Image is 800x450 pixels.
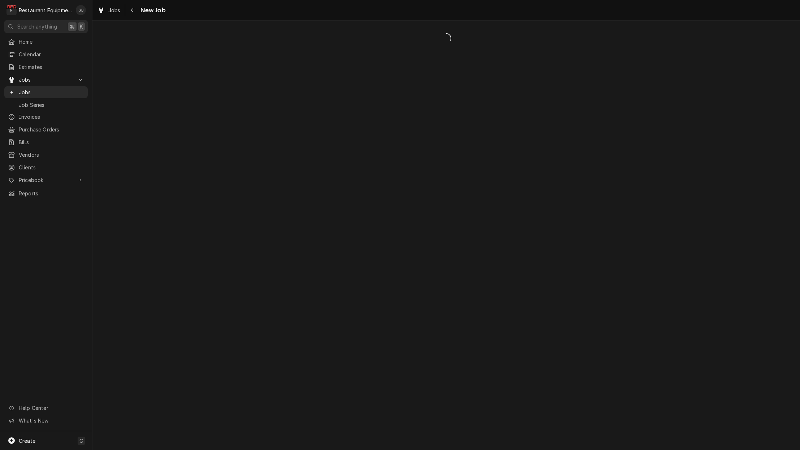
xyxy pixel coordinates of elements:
[4,86,88,98] a: Jobs
[6,5,17,15] div: Restaurant Equipment Diagnostics's Avatar
[19,88,84,96] span: Jobs
[19,76,73,83] span: Jobs
[4,74,88,86] a: Go to Jobs
[79,437,83,445] span: C
[19,101,84,109] span: Job Series
[4,61,88,73] a: Estimates
[4,415,88,427] a: Go to What's New
[4,36,88,48] a: Home
[4,136,88,148] a: Bills
[138,5,166,15] span: New Job
[17,23,57,30] span: Search anything
[80,23,83,30] span: K
[19,190,84,197] span: Reports
[76,5,86,15] div: Gary Beaver's Avatar
[19,164,84,171] span: Clients
[19,176,73,184] span: Pricebook
[4,402,88,414] a: Go to Help Center
[19,126,84,133] span: Purchase Orders
[4,187,88,199] a: Reports
[4,20,88,33] button: Search anything⌘K
[19,63,84,71] span: Estimates
[4,99,88,111] a: Job Series
[19,404,83,412] span: Help Center
[4,124,88,135] a: Purchase Orders
[127,4,138,16] button: Navigate back
[108,7,121,14] span: Jobs
[92,31,800,46] span: Loading...
[4,48,88,60] a: Calendar
[19,151,84,159] span: Vendors
[4,174,88,186] a: Go to Pricebook
[19,138,84,146] span: Bills
[6,5,17,15] div: R
[19,438,35,444] span: Create
[19,113,84,121] span: Invoices
[19,51,84,58] span: Calendar
[70,23,75,30] span: ⌘
[19,417,83,424] span: What's New
[19,7,72,14] div: Restaurant Equipment Diagnostics
[4,161,88,173] a: Clients
[19,38,84,46] span: Home
[76,5,86,15] div: GB
[4,111,88,123] a: Invoices
[95,4,123,16] a: Jobs
[4,149,88,161] a: Vendors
